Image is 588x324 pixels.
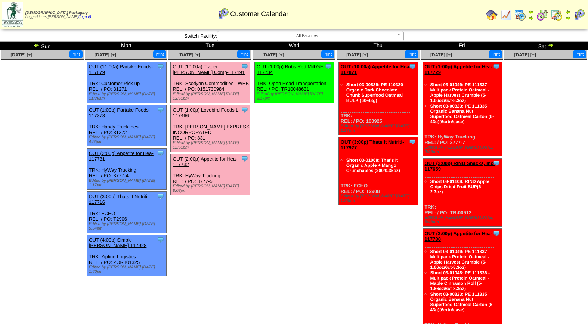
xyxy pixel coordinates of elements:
[486,9,498,21] img: home.gif
[321,50,334,58] button: Print
[341,139,404,150] a: OUT (3:00p) Thats It Nutriti-117927
[69,50,83,58] button: Print
[346,82,403,103] a: Short 03-00839: PE 110330 Organic Dark Chocolate Chunk Superfood Oatmeal BULK (60-43g)
[493,230,500,237] img: Tooltip
[2,2,23,27] img: zoroco-logo-small.webp
[25,11,91,19] span: Logged in as [PERSON_NAME]
[241,155,248,162] img: Tooltip
[514,9,526,21] img: calendarprod.gif
[257,64,325,75] a: OUT (1:00p) Bobs Red Mill GF-117734
[430,82,490,103] a: Short 03-01049: PE 111337 - Multipack Protein Oatmeal - Apple Harvest Crumble (5-1.66oz/6ct-8.3oz)
[34,42,40,48] img: arrowleft.gif
[551,9,563,21] img: calendarinout.gif
[89,135,166,144] div: Edited by [PERSON_NAME] [DATE] 4:55pm
[89,150,154,162] a: OUT (2:00p) Appetite for Hea-117731
[89,194,149,205] a: OUT (3:00p) Thats It Nutriti-117716
[255,62,334,103] div: TRK: Open Road Transportation REL: / PO: TR10048631
[179,52,200,57] a: [DATE] [+]
[217,8,229,20] img: calendarcustomer.gif
[84,42,168,50] td: Mon
[565,9,571,15] img: arrowleft.gif
[89,265,166,274] div: Edited by [PERSON_NAME] [DATE] 1:40pm
[157,63,164,70] img: Tooltip
[171,154,250,195] div: TRK: HyWay Trucking REL: / PO: 3777-5
[173,141,250,150] div: Edited by [PERSON_NAME] [DATE] 12:51pm
[87,149,166,190] div: TRK: HyWay Trucking REL: / PO: 3777-4
[168,42,252,50] td: Tue
[430,292,494,312] a: Short 03-00823: PE 111335 Organic Banana Nut Superfood Oatmeal Carton (6-43g)(6crtn/case)
[341,124,418,133] div: Edited by [PERSON_NAME] [DATE] 2:17pm
[157,236,164,243] img: Tooltip
[565,15,571,21] img: arrowright.gif
[425,215,502,224] div: Edited by [PERSON_NAME] [DATE] 5:48pm
[262,52,284,57] a: [DATE] [+]
[220,31,394,40] span: All Facilities
[493,63,500,70] img: Tooltip
[346,52,368,57] a: [DATE] [+]
[89,222,166,231] div: Edited by [PERSON_NAME] [DATE] 5:54pm
[338,62,418,135] div: TRK: REL: / PO: 100925
[89,107,151,118] a: OUT (1:00p) Partake Foods-117878
[87,62,166,103] div: TRK: Customer Pick-up REL: / PO: 31271
[89,64,153,75] a: OUT (11:00a) Partake Foods-117879
[89,178,166,187] div: Edited by [PERSON_NAME] [DATE] 1:17pm
[241,106,248,113] img: Tooltip
[230,10,288,18] span: Customer Calendar
[405,50,418,58] button: Print
[341,194,418,203] div: Edited by [PERSON_NAME] [DATE] 1:33pm
[514,52,536,57] a: [DATE] [+]
[257,92,334,101] div: Edited by [PERSON_NAME] [DATE] 3:17pm
[425,161,495,172] a: OUT (2:00p) RIND Snacks, Inc-117659
[573,50,586,58] button: Print
[95,52,116,57] a: [DATE] [+]
[338,137,418,205] div: TRK: ECHO REL: / PO: T2908
[173,92,250,101] div: Edited by [PERSON_NAME] [DATE] 12:51pm
[341,64,411,75] a: OUT (10:00a) Appetite for Hea-117871
[493,159,500,167] img: Tooltip
[548,42,554,48] img: arrowright.gif
[425,64,493,75] a: OUT (1:00p) Appetite for Hea-117729
[423,159,502,227] div: TRK: REL: / PO: TR-00912
[504,42,588,50] td: Sat
[425,145,502,154] div: Edited by [PERSON_NAME] [DATE] 9:38pm
[500,9,512,21] img: line_graph.gif
[157,106,164,113] img: Tooltip
[87,235,166,276] div: TRK: Zipline Logistics REL: / PO: ZOR101325
[153,50,166,58] button: Print
[430,179,489,194] a: Short 03-01108: RIND Apple Chips Dried Fruit SUP(6-2.7oz)
[423,62,502,156] div: TRK: HyWay Trucking REL: / PO: 3777-7
[489,50,502,58] button: Print
[157,193,164,200] img: Tooltip
[241,63,248,70] img: Tooltip
[336,42,420,50] td: Thu
[420,42,504,50] td: Fri
[425,231,493,242] a: OUT (3:00p) Appetite for Hea-117730
[536,9,548,21] img: calendarblend.gif
[346,158,400,173] a: Short 03-01068: That's It Organic Apple + Mango Crunchables (200/0.35oz)
[173,184,250,193] div: Edited by [PERSON_NAME] [DATE] 8:08pm
[89,237,147,248] a: OUT (4:00p) Simple [PERSON_NAME]-117928
[409,63,416,70] img: Tooltip
[430,249,490,270] a: Short 03-01049: PE 111337 - Multipack Protein Oatmeal - Apple Harvest Crumble (5-1.66oz/6ct-8.3oz)
[528,9,534,15] img: arrowleft.gif
[25,11,88,15] span: [DEMOGRAPHIC_DATA] Packaging
[10,52,32,57] a: [DATE] [+]
[528,15,534,21] img: arrowright.gif
[87,105,166,146] div: TRK: Handy Trucklines REL: / PO: 31272
[573,9,585,21] img: calendarcustomer.gif
[87,192,166,233] div: TRK: ECHO REL: / PO: T2906
[89,92,166,101] div: Edited by [PERSON_NAME] [DATE] 11:26am
[173,156,237,167] a: OUT (2:00p) Appetite for Hea-117732
[173,64,245,75] a: OUT (10:00a) Trader [PERSON_NAME] Comp-117191
[0,42,84,50] td: Sun
[409,138,416,146] img: Tooltip
[78,15,91,19] a: (logout)
[252,42,336,50] td: Wed
[171,62,250,103] div: TRK: Scotlynn Commodities - WEB REL: / PO: 0151730984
